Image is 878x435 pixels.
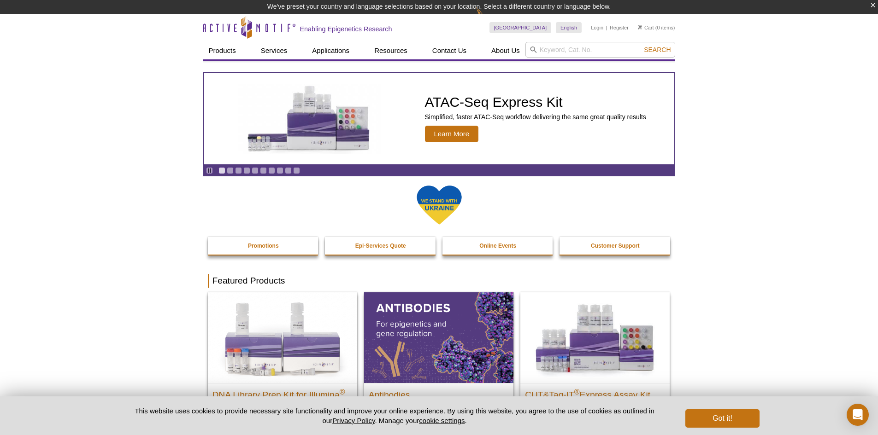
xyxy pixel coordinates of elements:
strong: Promotions [248,243,279,249]
a: Go to slide 4 [243,167,250,174]
h2: CUT&Tag-IT Express Assay Kit [525,386,665,400]
a: Go to slide 1 [218,167,225,174]
a: [GEOGRAPHIC_DATA] [489,22,552,33]
img: CUT&Tag-IT® Express Assay Kit [520,292,670,383]
a: Products [203,42,242,59]
li: (0 items) [638,22,675,33]
button: Search [641,46,673,54]
span: Learn More [425,126,479,142]
a: ATAC-Seq Express Kit ATAC-Seq Express Kit Simplified, faster ATAC-Seq workflow delivering the sam... [204,73,674,164]
li: | [606,22,607,33]
h2: Antibodies [369,386,509,400]
a: Toggle autoplay [206,167,213,174]
sup: ® [574,388,580,395]
strong: Customer Support [591,243,639,249]
p: This website uses cookies to provide necessary site functionality and improve your online experie... [119,406,671,425]
h2: Featured Products [208,274,671,288]
a: Customer Support [560,237,671,255]
strong: Online Events [479,243,516,249]
a: English [556,22,582,33]
a: Go to slide 3 [235,167,242,174]
a: Online Events [442,237,554,255]
img: All Antibodies [364,292,513,383]
a: Promotions [208,237,319,255]
a: Resources [369,42,413,59]
button: Got it! [685,409,759,428]
a: Go to slide 8 [277,167,283,174]
div: Open Intercom Messenger [847,404,869,426]
a: All Antibodies Antibodies Application-tested antibodies for ChIP, CUT&Tag, and CUT&RUN. [364,292,513,432]
a: Go to slide 5 [252,167,259,174]
a: Cart [638,24,654,31]
h2: Enabling Epigenetics Research [300,25,392,33]
button: cookie settings [419,417,465,424]
article: ATAC-Seq Express Kit [204,73,674,164]
span: Search [644,46,671,53]
a: Go to slide 10 [293,167,300,174]
a: Contact Us [427,42,472,59]
img: DNA Library Prep Kit for Illumina [208,292,357,383]
a: Go to slide 7 [268,167,275,174]
a: Privacy Policy [332,417,375,424]
img: We Stand With Ukraine [416,185,462,226]
a: Go to slide 2 [227,167,234,174]
input: Keyword, Cat. No. [525,42,675,58]
a: Epi-Services Quote [325,237,436,255]
h2: DNA Library Prep Kit for Illumina [212,386,353,400]
a: Register [610,24,629,31]
a: Applications [306,42,355,59]
img: ATAC-Seq Express Kit [234,84,386,154]
a: Login [591,24,603,31]
img: Change Here [476,7,501,29]
sup: ® [340,388,345,395]
a: Services [255,42,293,59]
strong: Epi-Services Quote [355,243,406,249]
a: CUT&Tag-IT® Express Assay Kit CUT&Tag-IT®Express Assay Kit Less variable and higher-throughput ge... [520,292,670,432]
a: Go to slide 9 [285,167,292,174]
h2: ATAC-Seq Express Kit [425,95,646,109]
img: Your Cart [638,25,642,29]
p: Simplified, faster ATAC-Seq workflow delivering the same great quality results [425,113,646,121]
a: About Us [486,42,525,59]
a: Go to slide 6 [260,167,267,174]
